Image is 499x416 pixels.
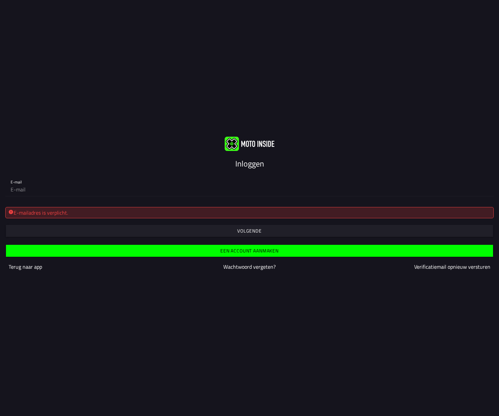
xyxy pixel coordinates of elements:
a: Terug naar app [9,263,42,271]
ion-text: Inloggen [235,158,264,170]
ion-icon: alert [8,209,14,215]
div: E-mailadres is verplicht. [8,209,491,217]
ion-text: Volgende [237,229,262,233]
a: Wachtwoord vergeten? [223,263,276,271]
a: Verificatiemail opnieuw versturen [414,263,490,271]
input: E-mail [11,183,488,196]
ion-button: Een account aanmaken [6,245,493,257]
